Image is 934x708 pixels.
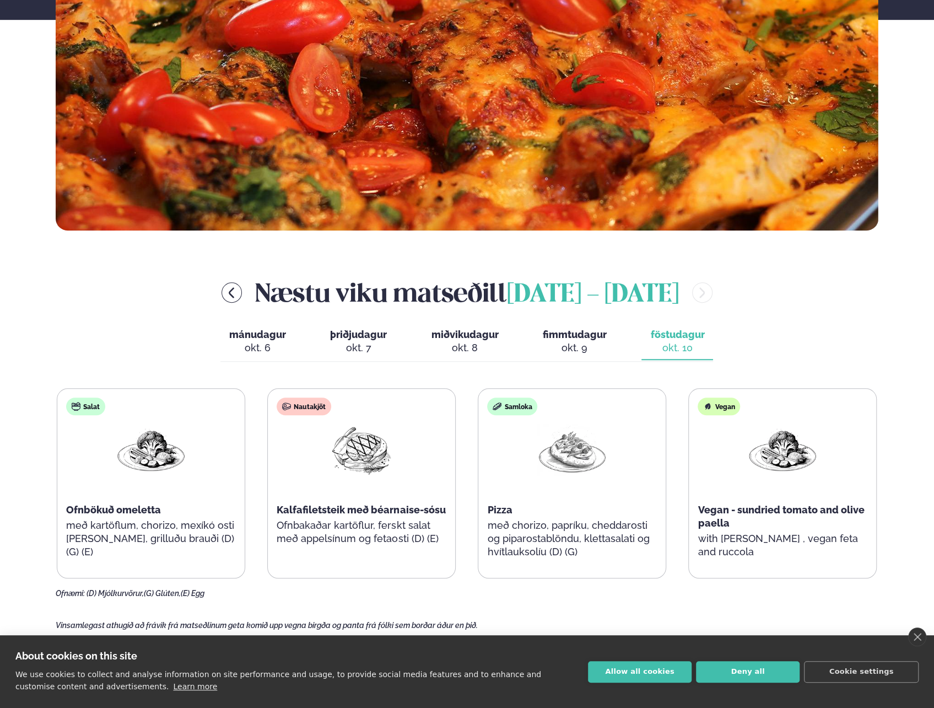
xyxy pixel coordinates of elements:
span: föstudagur [650,329,704,340]
span: miðvikudagur [431,329,498,340]
img: Pizza-Bread.png [537,424,607,475]
button: þriðjudagur okt. 7 [321,324,396,360]
span: Vegan - sundried tomato and olive paella [698,504,864,529]
span: Ofnæmi: [56,589,85,598]
div: okt. 6 [229,341,286,355]
span: Ofnbökuð omeletta [66,504,161,516]
img: Vegan.png [747,424,818,475]
a: Learn more [173,682,217,691]
span: (G) Glúten, [144,589,181,598]
button: menu-btn-right [692,282,712,303]
div: Nautakjöt [277,398,331,415]
div: Salat [66,398,105,415]
span: fimmtudagur [542,329,606,340]
button: mánudagur okt. 6 [220,324,295,360]
a: close [908,627,926,646]
img: Vegan.svg [703,402,712,411]
div: okt. 10 [650,341,704,355]
img: Vegan.png [116,424,186,475]
strong: About cookies on this site [15,650,137,662]
p: með chorizo, papríku, cheddarosti og piparostablöndu, klettasalati og hvítlauksolíu (D) (G) [487,519,657,559]
img: beef.svg [282,402,291,411]
button: Deny all [696,661,800,683]
span: þriðjudagur [330,329,387,340]
span: [DATE] - [DATE] [507,283,679,307]
span: (D) Mjólkurvörur, [87,589,144,598]
p: with [PERSON_NAME] , vegan feta and ruccola [698,532,867,559]
p: Ofnbakaðar kartöflur, ferskt salat með appelsínum og fetaosti (D) (E) [277,519,446,545]
p: We use cookies to collect and analyse information on site performance and usage, to provide socia... [15,670,541,691]
div: okt. 8 [431,341,498,355]
span: (E) Egg [181,589,204,598]
button: fimmtudagur okt. 9 [533,324,615,360]
img: Beef-Meat.png [326,424,397,475]
button: miðvikudagur okt. 8 [422,324,507,360]
button: föstudagur okt. 10 [641,324,713,360]
img: sandwich-new-16px.svg [493,402,501,411]
span: Vinsamlegast athugið að frávik frá matseðlinum geta komið upp vegna birgða og panta frá fólki sem... [56,621,478,630]
img: salad.svg [72,402,80,411]
button: menu-btn-left [222,282,242,303]
div: Vegan [698,398,740,415]
p: með kartöflum, chorizo, mexíkó osti [PERSON_NAME], grilluðu brauði (D) (G) (E) [66,519,236,559]
div: Samloka [487,398,537,415]
span: mánudagur [229,329,286,340]
h2: Næstu viku matseðill [255,275,679,310]
button: Allow all cookies [588,661,692,683]
span: Pizza [487,504,512,516]
div: okt. 7 [330,341,387,355]
span: Kalfafiletsteik með béarnaise-sósu [277,504,445,516]
button: Cookie settings [804,661,919,683]
div: okt. 9 [542,341,606,355]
